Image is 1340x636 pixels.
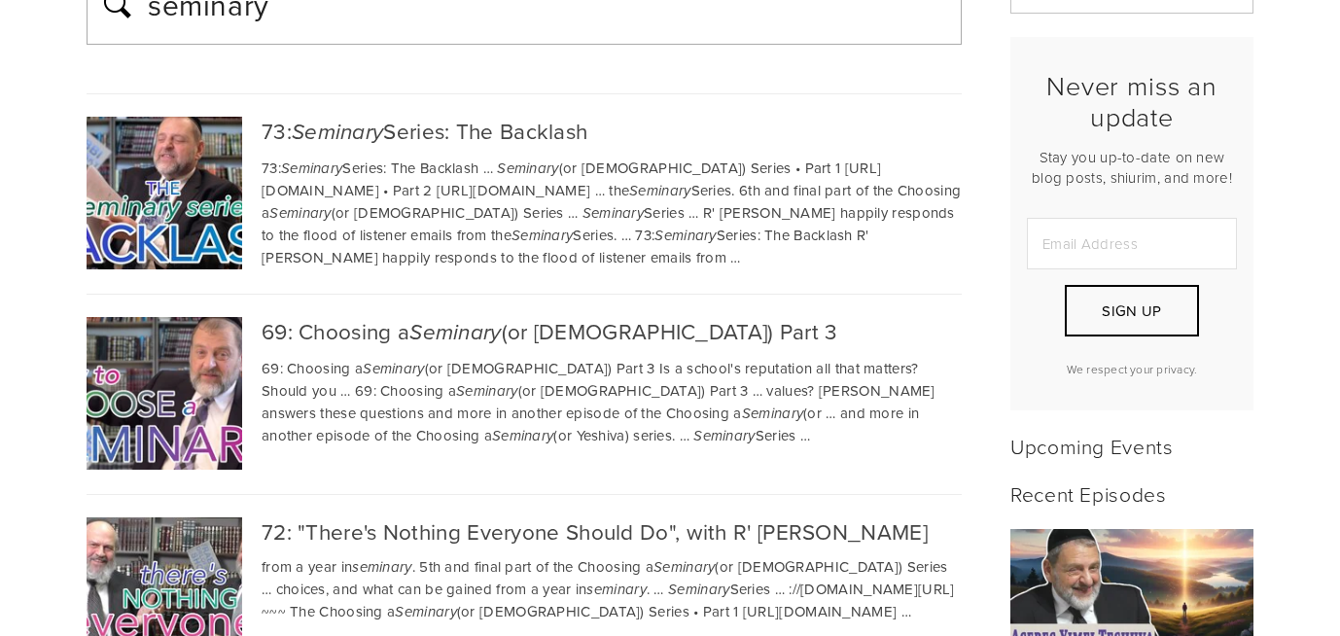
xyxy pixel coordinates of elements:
em: Seminary [269,205,331,223]
em: Seminary [693,428,755,445]
span: … [753,380,762,401]
span: 73: Series: The Backlash [262,158,478,178]
span: … [340,380,350,401]
em: Seminary [629,183,690,200]
h2: Upcoming Events [1010,434,1253,458]
div: 69: Choosing a (or [DEMOGRAPHIC_DATA]) Part 3 [87,317,962,347]
h2: Recent Episodes [1010,481,1253,506]
span: … [653,579,663,599]
span: … [621,225,631,245]
span: 69: Choosing a (or [DEMOGRAPHIC_DATA]) Part 3 [355,380,749,401]
span: 69: Choosing a (or [DEMOGRAPHIC_DATA]) Part 3 Is a school's reputation all that matters? Should you [262,358,919,401]
span: Series [693,425,795,445]
span: Series [668,579,770,599]
span: … [775,579,785,599]
span: from a year in . 5th and final part of the Choosing a (or [DEMOGRAPHIC_DATA]) Series [262,556,947,577]
em: Seminary [742,406,803,423]
span: … [730,247,740,267]
span: Series [582,202,685,223]
span: … [483,158,493,178]
span: … [901,601,911,621]
span: (or [DEMOGRAPHIC_DATA]) Series • Part 1 [URL][DOMAIN_NAME] • Part 2 [URL][DOMAIN_NAME] [262,158,881,200]
button: Sign Up [1065,285,1199,336]
div: 73:SeminarySeries: The Backlash 73:SeminarySeries: The Backlash … Seminary(or [DEMOGRAPHIC_DATA])... [87,94,962,294]
em: Seminary [654,228,716,245]
em: Seminary [363,361,424,378]
span: Sign Up [1102,300,1161,321]
em: Seminary [497,160,558,178]
div: 73: Series: The Backlash [87,117,962,147]
em: Seminary [395,604,456,621]
em: Seminary [653,559,715,577]
em: Seminary [456,383,517,401]
div: 72: "There's Nothing Everyone Should Do", with R' [PERSON_NAME] [87,517,962,546]
em: Seminary [582,205,644,223]
em: Seminary [492,428,553,445]
span: … [568,202,578,223]
em: seminary [586,582,646,599]
span: … [688,202,698,223]
span: choices, and what can be gained from a year in . [276,579,651,599]
span: … [826,403,835,423]
em: Seminary [292,120,383,146]
div: 69: Choosing aSeminary(or [DEMOGRAPHIC_DATA]) Part 3 69: Choosing aSeminary(or [DEMOGRAPHIC_DATA]... [87,294,962,494]
h2: Never miss an update [1027,70,1237,133]
p: We respect your privacy. [1027,361,1237,377]
em: Seminary [511,228,573,245]
em: Seminary [409,320,501,346]
input: Email Address [1027,218,1237,269]
span: … [680,425,689,445]
em: Seminary [668,582,729,599]
span: … [262,579,271,599]
span: the Series. 6th and final part of the Choosing a (or [DEMOGRAPHIC_DATA]) Series [262,180,961,223]
span: … [595,180,605,200]
em: seminary [352,559,411,577]
em: Seminary [281,160,342,178]
span: … [800,425,810,445]
p: Stay you up-to-date on new blog posts, shiurim, and more! [1027,147,1237,188]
